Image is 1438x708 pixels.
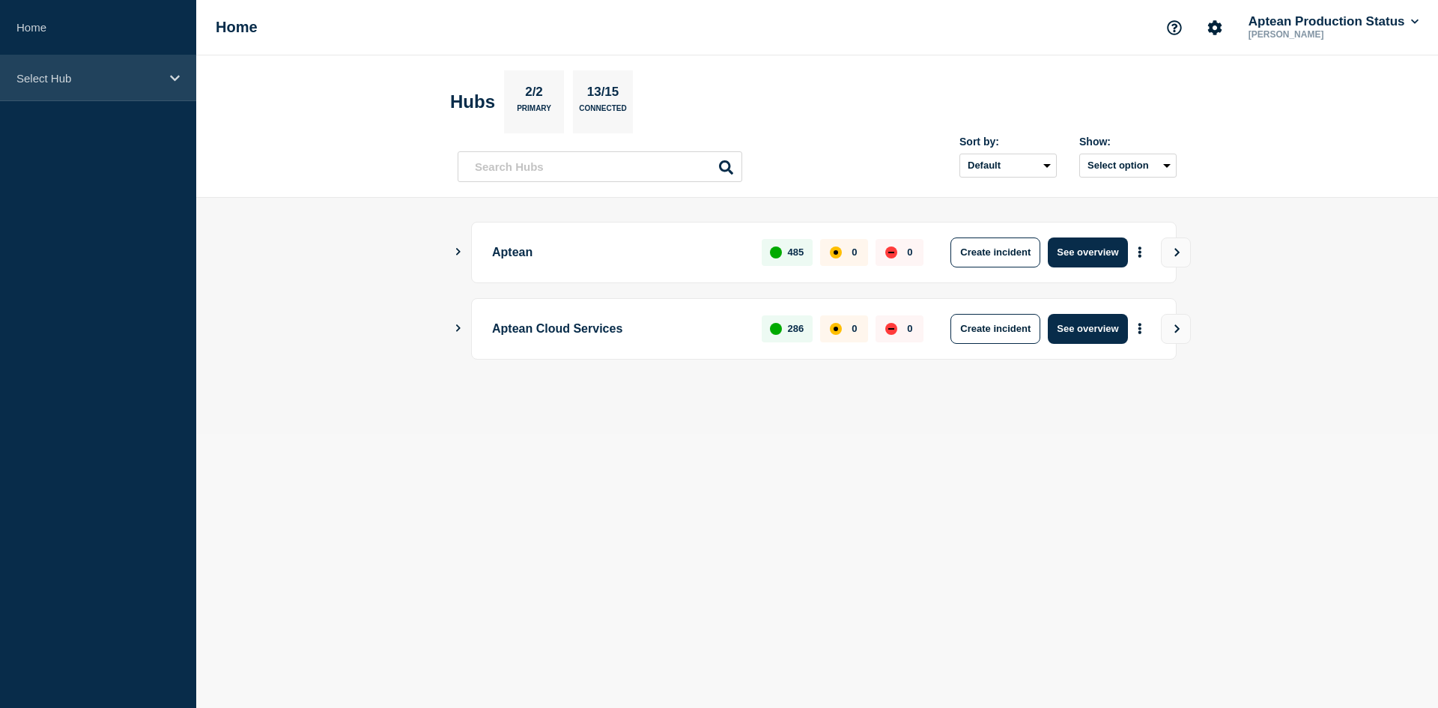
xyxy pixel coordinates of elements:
[950,237,1040,267] button: Create incident
[16,72,160,85] p: Select Hub
[959,136,1057,148] div: Sort by:
[455,323,462,334] button: Show Connected Hubs
[852,246,857,258] p: 0
[770,246,782,258] div: up
[579,104,626,120] p: Connected
[492,314,744,344] p: Aptean Cloud Services
[1048,314,1127,344] button: See overview
[1161,237,1191,267] button: View
[1199,12,1231,43] button: Account settings
[458,151,742,182] input: Search Hubs
[1246,29,1401,40] p: [PERSON_NAME]
[216,19,258,36] h1: Home
[520,85,549,104] p: 2/2
[788,323,804,334] p: 286
[450,91,495,112] h2: Hubs
[907,323,912,334] p: 0
[885,323,897,335] div: down
[492,237,744,267] p: Aptean
[852,323,857,334] p: 0
[1159,12,1190,43] button: Support
[959,154,1057,178] select: Sort by
[907,246,912,258] p: 0
[1246,14,1422,29] button: Aptean Production Status
[581,85,625,104] p: 13/15
[1130,315,1150,342] button: More actions
[1130,238,1150,266] button: More actions
[517,104,551,120] p: Primary
[950,314,1040,344] button: Create incident
[830,246,842,258] div: affected
[1161,314,1191,344] button: View
[1079,136,1177,148] div: Show:
[1048,237,1127,267] button: See overview
[770,323,782,335] div: up
[885,246,897,258] div: down
[830,323,842,335] div: affected
[455,246,462,258] button: Show Connected Hubs
[788,246,804,258] p: 485
[1079,154,1177,178] button: Select option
